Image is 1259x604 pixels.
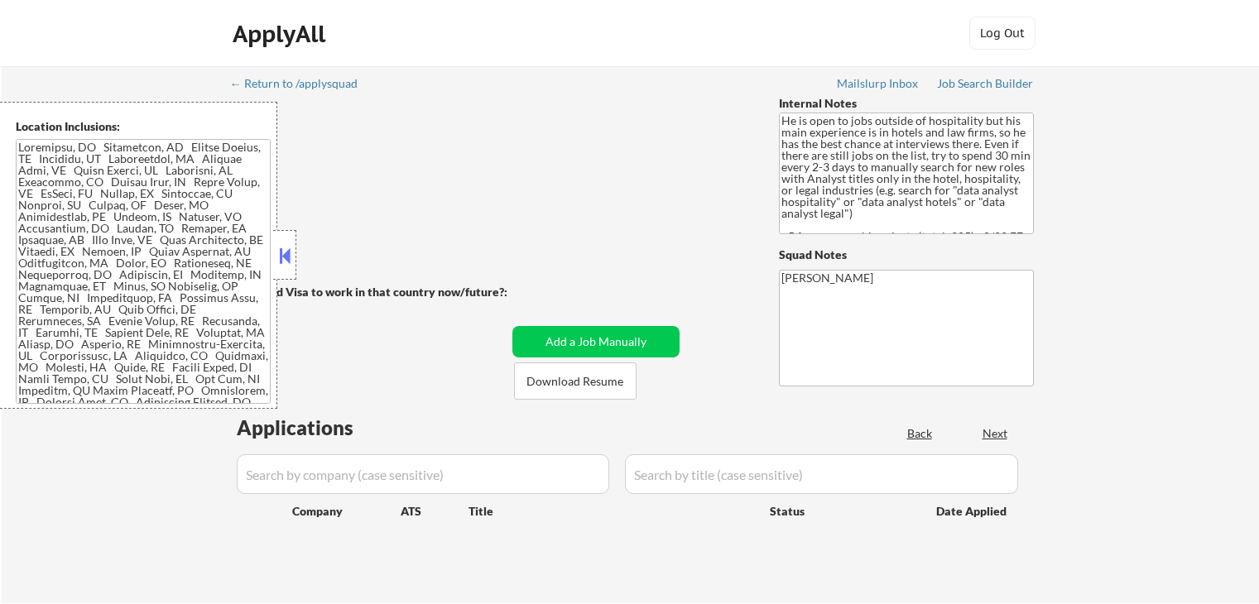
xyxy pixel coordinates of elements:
a: Job Search Builder [937,77,1034,93]
strong: Will need Visa to work in that country now/future?: [232,285,507,299]
input: Search by title (case sensitive) [625,454,1018,494]
a: ← Return to /applysquad [230,77,373,93]
button: Download Resume [514,362,637,400]
div: Title [469,503,754,520]
div: Status [770,496,912,525]
button: Add a Job Manually [512,326,680,357]
div: Next [983,425,1009,442]
div: ← Return to /applysquad [230,78,373,89]
div: Mailslurp Inbox [837,78,920,89]
button: Log Out [969,17,1036,50]
input: Search by company (case sensitive) [237,454,609,494]
div: ApplyAll [233,20,330,48]
div: Back [907,425,934,442]
div: Company [292,503,401,520]
div: Squad Notes [779,247,1034,263]
div: Applications [237,418,401,438]
div: Date Applied [936,503,1009,520]
div: Job Search Builder [937,78,1034,89]
div: ATS [401,503,469,520]
div: Location Inclusions: [16,118,271,135]
div: Internal Notes [779,95,1034,112]
a: Mailslurp Inbox [837,77,920,93]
